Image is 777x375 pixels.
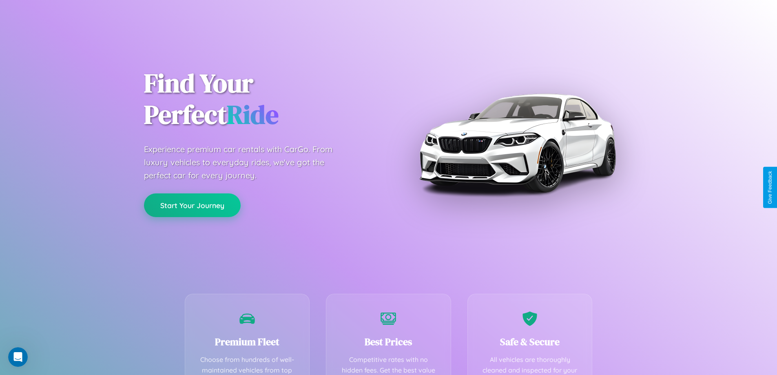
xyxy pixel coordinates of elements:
h1: Find Your Perfect [144,68,376,131]
h3: Best Prices [339,335,438,348]
iframe: Intercom live chat [8,347,28,367]
h3: Safe & Secure [480,335,580,348]
p: Experience premium car rentals with CarGo. From luxury vehicles to everyday rides, we've got the ... [144,143,348,182]
div: Give Feedback [767,171,773,204]
h3: Premium Fleet [197,335,297,348]
img: Premium BMW car rental vehicle [415,41,619,245]
button: Start Your Journey [144,193,241,217]
span: Ride [227,97,279,132]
